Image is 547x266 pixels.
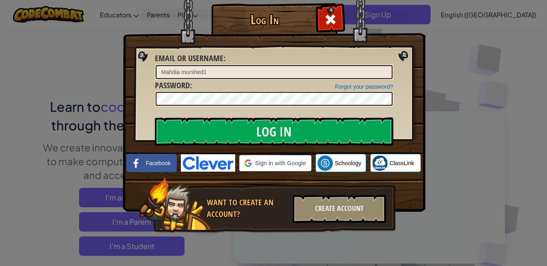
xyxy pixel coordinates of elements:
img: facebook_small.png [129,155,144,171]
input: Log In [155,117,393,146]
span: ClassLink [390,159,414,167]
span: Email or Username [155,53,223,64]
span: Facebook [146,159,171,167]
span: Schoology [335,159,361,167]
h1: Log In [213,13,317,27]
div: Sign in with Google [239,155,311,171]
label: : [155,53,225,64]
label: : [155,80,192,92]
img: clever-logo-blue.png [181,154,235,172]
div: Want to create an account? [207,197,288,220]
img: schoology.png [317,155,333,171]
span: Password [155,80,190,91]
span: Sign in with Google [255,159,306,167]
a: Forgot your password? [335,83,393,90]
div: Create Account [293,195,386,223]
img: classlink-logo-small.png [372,155,388,171]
